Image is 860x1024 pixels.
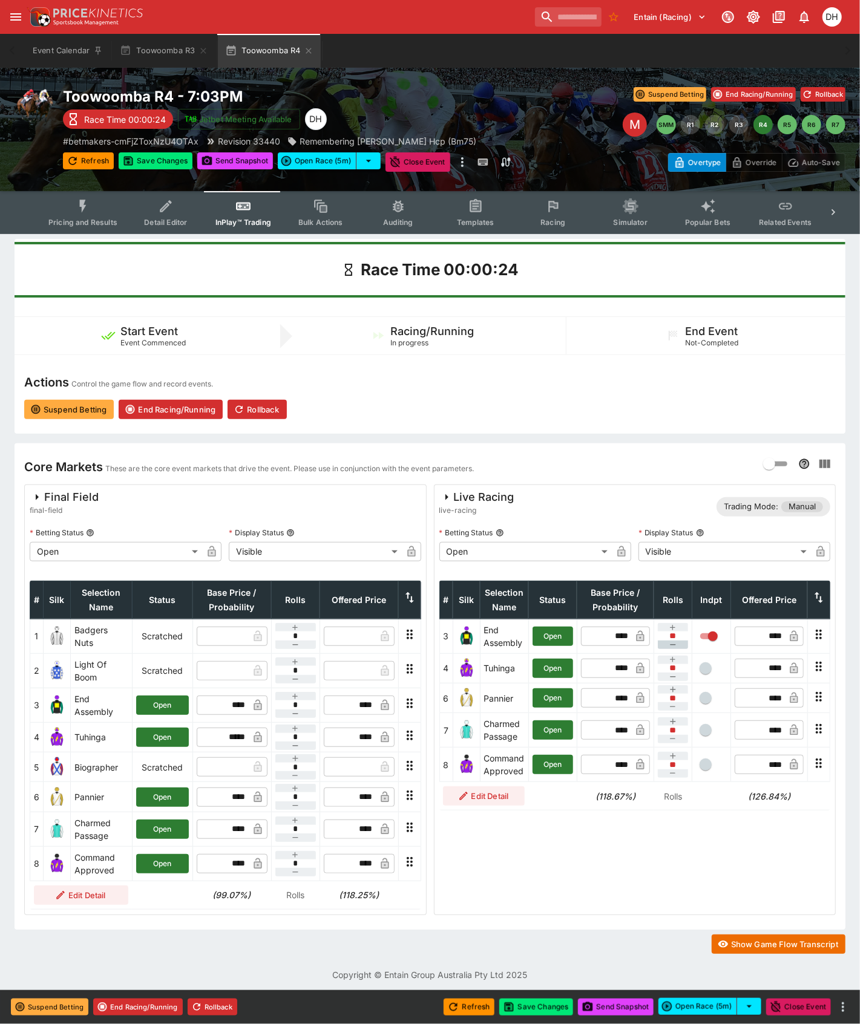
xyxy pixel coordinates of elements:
[623,113,647,137] div: Edit Meeting
[658,998,761,1015] div: split button
[185,113,197,125] img: jetbet-logo.svg
[218,135,280,148] p: Revision 33440
[802,156,840,169] p: Auto-Save
[540,218,565,227] span: Racing
[533,659,573,678] button: Open
[113,34,215,68] button: Toowoomba R3
[614,218,648,227] span: Simulator
[93,999,183,1016] button: End Racing/Running
[533,627,573,646] button: Open
[300,135,476,148] p: Remembering [PERSON_NAME] Hcp (Bm75)
[634,87,706,102] button: Suspend Betting
[711,87,796,102] button: End Racing/Running
[737,998,761,1015] button: select merge strategy
[24,400,114,419] button: Suspend Betting
[63,135,199,148] p: Copy To Clipboard
[386,152,450,172] button: Close Event
[753,115,773,134] button: R4
[457,659,476,678] img: runner 4
[320,581,398,619] th: Offered Price
[439,581,453,619] th: #
[657,115,676,134] button: SMM
[39,191,821,234] div: Event type filters
[528,581,577,619] th: Status
[71,752,133,782] td: Biographer
[30,527,84,538] p: Betting Status
[793,6,815,28] button: Notifications
[229,527,284,538] p: Display Status
[457,720,476,740] img: runner 7
[724,501,778,513] p: Trading Mode:
[132,581,192,619] th: Status
[439,490,514,504] div: Live Racing
[746,156,776,169] p: Override
[24,459,103,475] h4: Core Markets
[685,324,738,338] h5: End Event
[654,581,692,619] th: Rolls
[604,7,623,27] button: No Bookmarks
[768,6,790,28] button: Documentation
[480,683,528,713] td: Pannier
[71,581,133,619] th: Selection Name
[30,722,44,752] td: 4
[455,152,470,172] button: more
[275,889,316,901] p: Rolls
[692,581,731,619] th: Independent
[782,153,845,172] button: Auto-Save
[192,581,271,619] th: Base Price / Probability
[30,812,44,846] td: 7
[731,581,808,619] th: Offered Price
[136,854,189,873] button: Open
[86,529,94,537] button: Betting Status
[638,542,811,561] div: Visible
[533,755,573,774] button: Open
[136,728,189,747] button: Open
[439,542,612,561] div: Open
[47,661,67,680] img: runner 2
[802,115,821,134] button: R6
[480,581,528,619] th: Selection Name
[361,259,519,280] h1: Race Time 00:00:24
[30,619,44,653] td: 1
[24,374,69,390] h4: Actions
[215,218,271,227] span: InPlay™ Trading
[298,218,343,227] span: Bulk Actions
[136,696,189,715] button: Open
[30,782,44,812] td: 6
[439,713,453,748] td: 7
[5,6,27,28] button: open drawer
[743,6,764,28] button: Toggle light/dark mode
[15,87,53,126] img: horse_racing.png
[286,529,295,537] button: Display Status
[47,788,67,807] img: runner 6
[668,153,726,172] button: Overtype
[480,713,528,748] td: Charmed Passage
[136,788,189,807] button: Open
[696,529,704,537] button: Display Status
[136,820,189,839] button: Open
[178,109,300,129] button: Jetbet Meeting Available
[120,324,178,338] h5: Start Event
[681,115,700,134] button: R1
[726,153,782,172] button: Override
[688,156,721,169] p: Overtype
[48,218,117,227] span: Pricing and Results
[71,782,133,812] td: Pannier
[323,889,395,901] h6: (118.25%)
[30,846,44,881] td: 8
[27,5,51,29] img: PriceKinetics Logo
[84,113,166,126] p: Race Time 00:00:24
[218,34,321,68] button: Toowoomba R4
[766,999,831,1016] button: Close Event
[826,115,845,134] button: R7
[30,542,202,561] div: Open
[287,135,476,148] div: Remembering Peter Mcdougall Hcp (Bm75)
[390,338,428,347] span: In progress
[439,683,453,713] td: 6
[778,115,797,134] button: R5
[801,87,845,102] button: Rollback
[228,400,286,419] button: Rollback
[535,7,602,27] input: search
[444,999,494,1016] button: Refresh
[735,790,804,803] h6: (126.84%)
